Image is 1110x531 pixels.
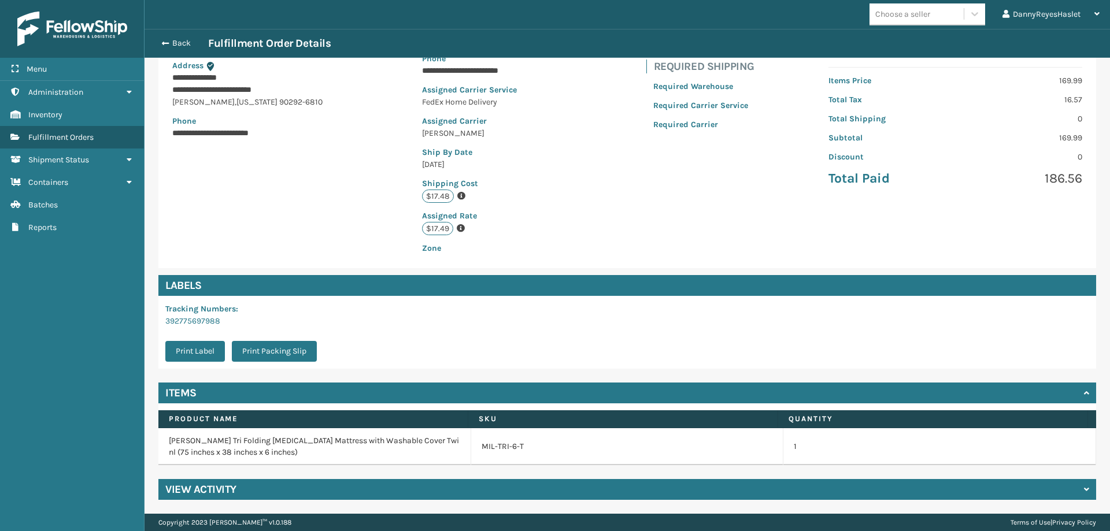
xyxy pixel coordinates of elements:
p: $17.49 [422,222,453,235]
a: MIL-TRI-6-T [482,441,524,452]
span: Shipment Status [28,155,89,165]
span: , [235,97,236,107]
td: 1 [783,428,1096,465]
button: Print Label [165,341,225,362]
a: 392775697988 [165,316,220,326]
p: 16.57 [963,94,1082,106]
p: 0 [963,113,1082,125]
a: Terms of Use [1011,518,1050,526]
p: Assigned Rate [422,210,572,222]
p: Items Price [828,75,948,87]
p: Zone [422,242,572,254]
p: 0 [963,151,1082,163]
span: Batches [28,200,58,210]
p: Assigned Carrier Service [422,84,572,96]
a: Privacy Policy [1052,518,1096,526]
span: Address [172,61,203,70]
p: Required Carrier [653,118,748,131]
h4: Items [165,386,197,400]
div: Choose a seller [875,8,930,20]
p: [PERSON_NAME] [422,127,572,139]
img: logo [17,12,127,46]
span: 90292-6810 [279,97,323,107]
p: [DATE] [422,158,572,170]
p: Required Warehouse [653,80,748,92]
p: Phone [422,53,572,65]
p: Ship By Date [422,146,572,158]
span: Tracking Numbers : [165,304,238,314]
h4: View Activity [165,482,236,496]
span: [US_STATE] [236,97,277,107]
span: Inventory [28,110,62,120]
p: Discount [828,151,948,163]
p: Required Carrier Service [653,99,748,112]
span: [PERSON_NAME] [172,97,235,107]
label: Product Name [169,414,457,424]
p: 169.99 [963,75,1082,87]
p: Total Tax [828,94,948,106]
p: FedEx Home Delivery [422,96,572,108]
h3: Fulfillment Order Details [208,36,331,50]
p: Assigned Carrier [422,115,572,127]
p: Total Shipping [828,113,948,125]
span: Reports [28,222,57,232]
span: Administration [28,87,83,97]
p: $17.48 [422,190,454,203]
h4: Labels [158,275,1096,296]
span: Menu [27,64,47,74]
p: Subtotal [828,132,948,144]
p: Phone [172,115,342,127]
span: Containers [28,177,68,187]
p: 186.56 [963,170,1082,187]
button: Back [155,38,208,49]
label: SKU [479,414,767,424]
p: Shipping Cost [422,177,572,190]
label: Quantity [789,414,1077,424]
p: Total Paid [828,170,948,187]
td: [PERSON_NAME] Tri Folding [MEDICAL_DATA] Mattress with Washable Cover Twinl (75 inches x 38 inche... [158,428,471,465]
span: Fulfillment Orders [28,132,94,142]
button: Print Packing Slip [232,341,317,362]
div: | [1011,514,1096,531]
p: Copyright 2023 [PERSON_NAME]™ v 1.0.188 [158,514,291,531]
h4: Required Shipping [654,60,755,73]
p: 169.99 [963,132,1082,144]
